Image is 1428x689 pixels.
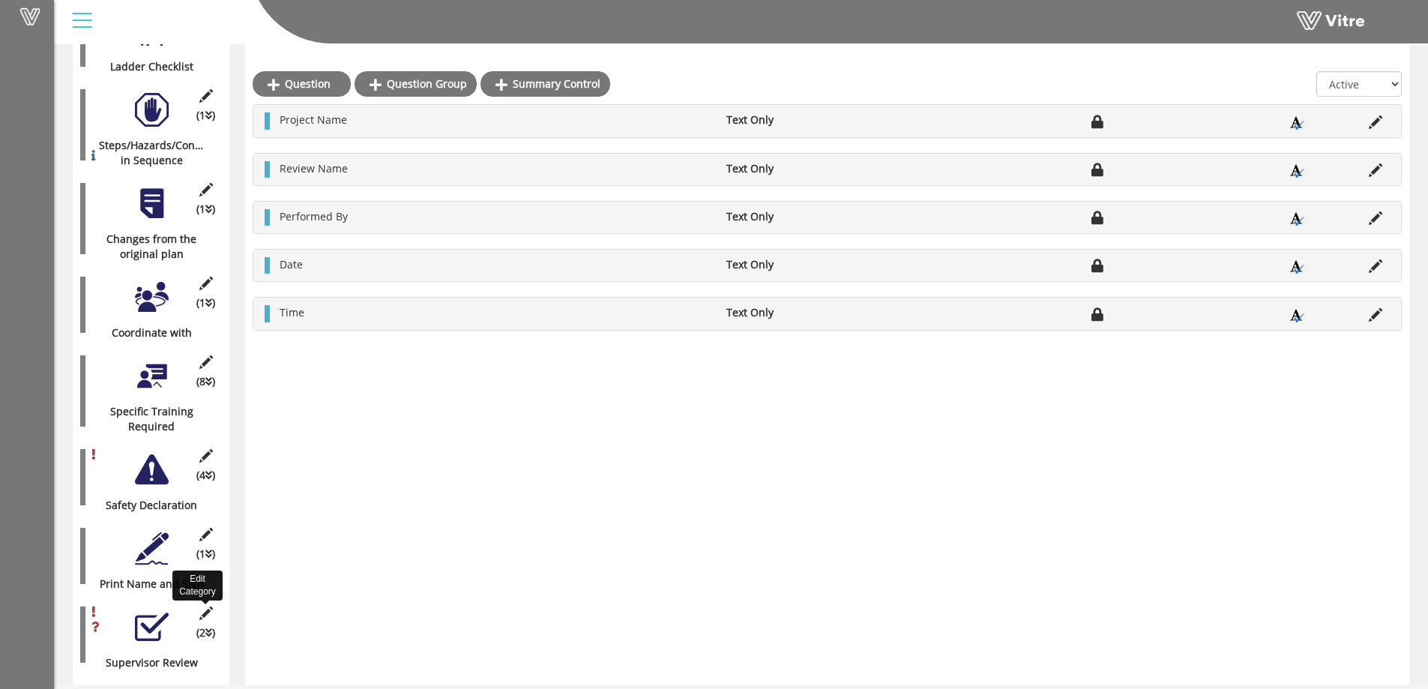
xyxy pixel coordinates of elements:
[80,325,211,340] div: Coordinate with
[80,655,211,670] div: Supervisor Review
[280,112,347,127] span: Project Name
[196,374,215,389] span: (8 )
[480,71,610,97] a: Summary Control
[80,138,211,168] div: Steps/Hazards/Controls in Sequence
[719,161,887,176] li: Text Only
[196,108,215,123] span: (1 )
[719,305,887,320] li: Text Only
[280,305,304,319] span: Time
[196,547,215,562] span: (1 )
[196,295,215,310] span: (1 )
[80,577,211,592] div: Print Name and Sign
[280,209,348,223] span: Performed By
[80,232,211,262] div: Changes from the original plan
[196,202,215,217] span: (1 )
[719,257,887,272] li: Text Only
[196,468,215,483] span: (4 )
[172,571,223,601] div: Edit Category
[355,71,477,97] a: Question Group
[196,625,215,640] span: (2 )
[80,404,211,434] div: Specific Training Required
[719,112,887,127] li: Text Only
[280,161,348,175] span: Review Name
[253,71,351,97] a: Question
[280,257,303,271] span: Date
[80,59,211,74] div: Ladder Checklist
[719,209,887,224] li: Text Only
[80,498,211,513] div: Safety Declaration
